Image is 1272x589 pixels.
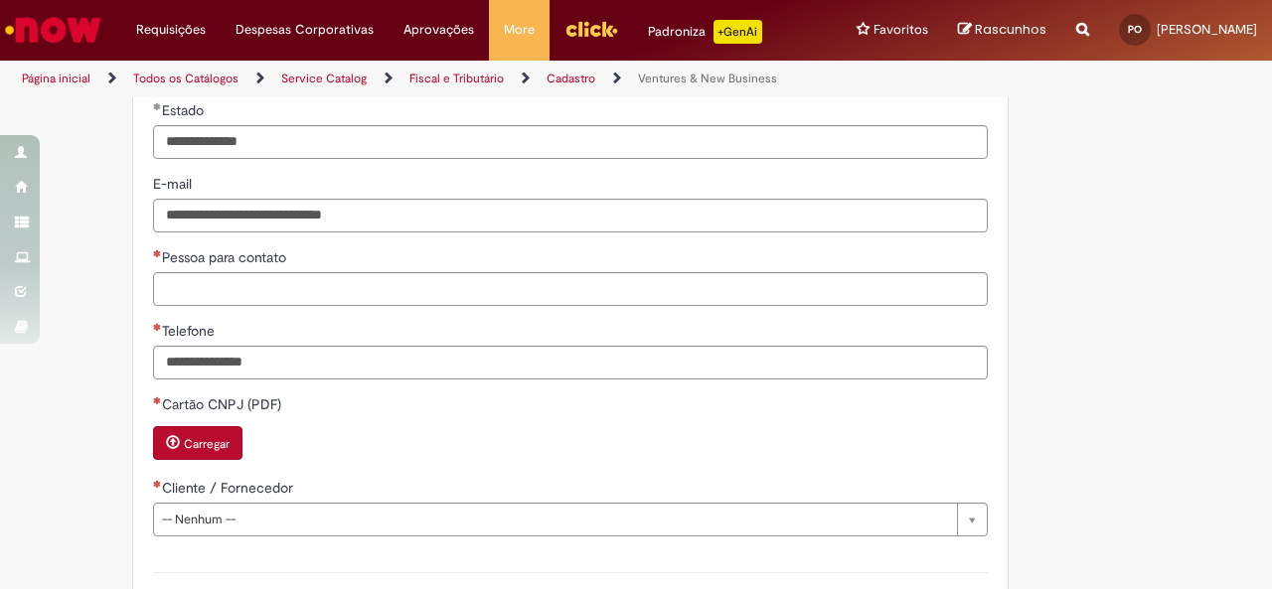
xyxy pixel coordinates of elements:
span: Telefone [162,322,219,340]
a: Página inicial [22,71,90,86]
p: +GenAi [714,20,762,44]
span: Cliente / Fornecedor [162,479,297,497]
span: -- Nenhum -- [162,504,947,535]
input: Telefone [153,346,988,379]
a: Fiscal e Tributário [409,71,504,86]
input: Pessoa para contato [153,272,988,306]
small: Carregar [184,436,230,452]
div: Padroniza [648,20,762,44]
span: Necessários [153,396,162,404]
span: [PERSON_NAME] [1157,21,1257,38]
span: Necessários [153,249,162,257]
a: Cadastro [547,71,595,86]
ul: Trilhas de página [15,61,833,97]
a: Rascunhos [958,21,1046,40]
img: ServiceNow [2,10,104,50]
span: Despesas Corporativas [236,20,374,40]
button: Carregar anexo de Cartão CNPJ (PDF) Required [153,426,242,460]
span: Necessários [153,480,162,488]
span: More [504,20,535,40]
span: Obrigatório Preenchido [153,102,162,110]
span: PO [1128,23,1142,36]
span: Favoritos [874,20,928,40]
a: Ventures & New Business [638,71,777,86]
span: Requisições [136,20,206,40]
span: Estado [162,101,208,119]
span: Aprovações [403,20,474,40]
input: E-mail [153,199,988,232]
input: Estado [153,125,988,159]
span: Necessários [153,323,162,331]
a: Service Catalog [281,71,367,86]
span: Cartão CNPJ (PDF) [162,395,285,413]
span: E-mail [153,175,196,193]
img: click_logo_yellow_360x200.png [564,14,618,44]
span: Pessoa para contato [162,248,290,266]
span: Rascunhos [975,20,1046,39]
a: Todos os Catálogos [133,71,238,86]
